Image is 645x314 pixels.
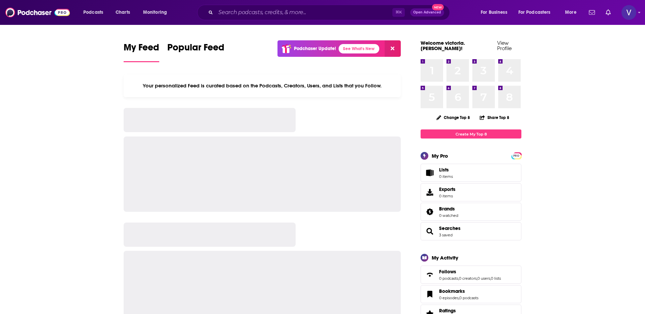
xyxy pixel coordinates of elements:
[439,167,453,173] span: Lists
[439,225,461,231] a: Searches
[603,7,613,18] a: Show notifications dropdown
[497,40,512,51] a: View Profile
[423,188,436,197] span: Exports
[421,203,521,221] span: Brands
[167,42,224,57] span: Popular Feed
[432,254,458,261] div: My Activity
[439,308,456,314] span: Ratings
[477,276,477,281] span: ,
[439,308,478,314] a: Ratings
[459,276,477,281] a: 0 creators
[432,153,448,159] div: My Pro
[79,7,112,18] button: open menu
[124,42,159,62] a: My Feed
[111,7,134,18] a: Charts
[392,8,405,17] span: ⌘ K
[138,7,176,18] button: open menu
[439,233,453,237] a: 3 saved
[432,4,444,10] span: New
[421,222,521,240] span: Searches
[421,266,521,284] span: Follows
[423,289,436,299] a: Bookmarks
[439,288,465,294] span: Bookmarks
[124,74,401,97] div: Your personalized Feed is curated based on the Podcasts, Creators, Users, and Lists that you Follow.
[83,8,103,17] span: Podcasts
[167,42,224,62] a: Popular Feed
[421,40,465,51] a: Welcome victoria.[PERSON_NAME]!
[423,168,436,178] span: Lists
[459,296,459,300] span: ,
[339,44,379,53] a: See What's New
[476,7,516,18] button: open menu
[586,7,598,18] a: Show notifications dropdown
[439,206,455,212] span: Brands
[423,207,436,217] a: Brands
[479,111,510,124] button: Share Top 8
[439,167,449,173] span: Lists
[294,46,336,51] p: Podchaser Update!
[439,206,458,212] a: Brands
[423,270,436,279] a: Follows
[439,194,456,198] span: 0 items
[413,11,441,14] span: Open Advanced
[216,7,392,18] input: Search podcasts, credits, & more...
[116,8,130,17] span: Charts
[143,8,167,17] span: Monitoring
[512,153,520,158] a: PRO
[423,227,436,236] a: Searches
[439,213,458,218] a: 0 watched
[439,296,459,300] a: 0 episodes
[439,288,478,294] a: Bookmarks
[439,276,458,281] a: 0 podcasts
[491,276,501,281] a: 0 lists
[621,5,636,20] button: Show profile menu
[124,42,159,57] span: My Feed
[439,269,456,275] span: Follows
[204,5,456,20] div: Search podcasts, credits, & more...
[421,285,521,303] span: Bookmarks
[459,296,478,300] a: 0 podcasts
[481,8,507,17] span: For Business
[458,276,459,281] span: ,
[621,5,636,20] img: User Profile
[621,5,636,20] span: Logged in as victoria.wilson
[421,183,521,201] a: Exports
[560,7,585,18] button: open menu
[421,164,521,182] a: Lists
[514,7,560,18] button: open menu
[421,129,521,139] a: Create My Top 8
[439,269,501,275] a: Follows
[477,276,490,281] a: 0 users
[439,174,453,179] span: 0 items
[410,8,444,16] button: Open AdvancedNew
[432,113,474,122] button: Change Top 8
[565,8,576,17] span: More
[5,6,70,19] img: Podchaser - Follow, Share and Rate Podcasts
[518,8,551,17] span: For Podcasters
[439,186,456,192] span: Exports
